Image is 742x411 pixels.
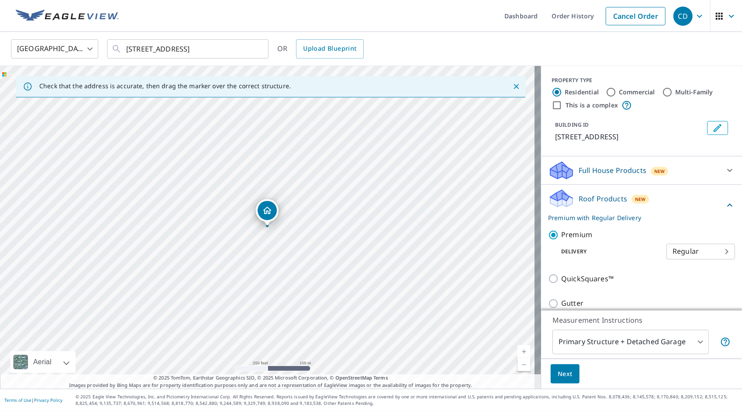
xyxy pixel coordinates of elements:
p: Gutter [561,298,583,309]
p: Measurement Instructions [552,315,731,325]
label: This is a complex [566,101,618,110]
div: Regular [666,239,735,264]
span: New [635,196,646,203]
button: Edit building 1 [707,121,728,135]
label: Residential [565,88,599,97]
div: Full House ProductsNew [548,160,735,181]
div: CD [673,7,693,26]
a: Terms [373,374,388,381]
span: Your report will include the primary structure and a detached garage if one exists. [720,337,731,347]
a: Cancel Order [606,7,666,25]
button: Close [511,81,522,92]
p: BUILDING ID [555,121,589,128]
div: [GEOGRAPHIC_DATA] [11,37,98,61]
div: Aerial [10,351,76,373]
div: OR [277,39,364,59]
a: Terms of Use [4,397,31,403]
span: Next [558,369,573,380]
span: New [654,168,665,175]
img: EV Logo [16,10,119,23]
label: Multi-Family [675,88,713,97]
div: Aerial [31,351,54,373]
p: Full House Products [579,165,646,176]
p: Roof Products [579,193,627,204]
span: Upload Blueprint [303,43,356,54]
p: [STREET_ADDRESS] [555,131,704,142]
a: Current Level 17, Zoom Out [518,358,531,371]
span: © 2025 TomTom, Earthstar Geographics SIO, © 2025 Microsoft Corporation, © [153,374,388,382]
input: Search by address or latitude-longitude [126,37,251,61]
a: OpenStreetMap [335,374,372,381]
div: Dropped pin, building 1, Residential property, 376 Golfview Dr Miramar Beach, FL 32550 [256,199,279,226]
p: QuickSquares™ [561,273,614,284]
a: Privacy Policy [34,397,62,403]
p: | [4,397,62,403]
div: PROPERTY TYPE [552,76,732,84]
a: Upload Blueprint [296,39,363,59]
label: Commercial [619,88,655,97]
button: Next [551,364,580,384]
p: Premium [561,229,592,240]
p: Premium with Regular Delivery [548,213,725,222]
p: Check that the address is accurate, then drag the marker over the correct structure. [39,82,291,90]
a: Current Level 17, Zoom In [518,345,531,358]
div: Roof ProductsNewPremium with Regular Delivery [548,188,735,222]
p: © 2025 Eagle View Technologies, Inc. and Pictometry International Corp. All Rights Reserved. Repo... [76,394,738,407]
div: Primary Structure + Detached Garage [552,330,709,354]
p: Delivery [548,248,666,256]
